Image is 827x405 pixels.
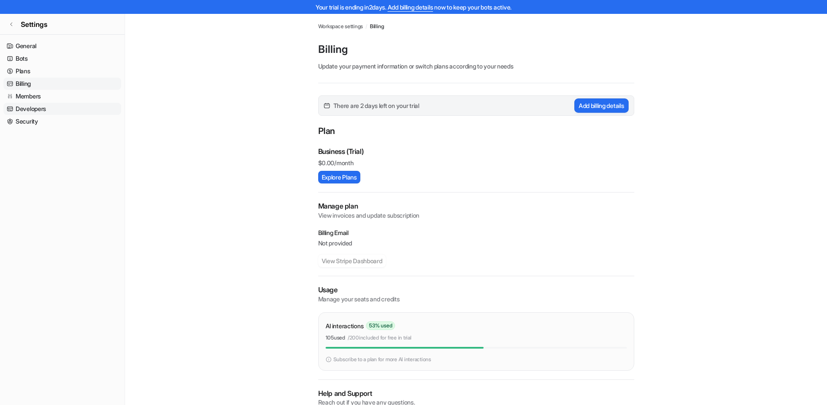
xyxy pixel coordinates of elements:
p: Billing Email [318,229,634,237]
h2: Manage plan [318,201,634,211]
p: Not provided [318,239,634,248]
button: View Stripe Dashboard [318,255,386,267]
p: Update your payment information or switch plans according to your needs [318,62,634,71]
p: Help and Support [318,389,634,398]
button: Explore Plans [318,171,360,183]
p: Manage your seats and credits [318,295,634,304]
a: Add billing details [388,3,433,11]
a: General [3,40,121,52]
p: Subscribe to a plan for more AI interactions [333,356,431,363]
span: / [366,23,367,30]
a: Billing [3,78,121,90]
p: View invoices and update subscription [318,211,634,220]
a: Developers [3,103,121,115]
span: Settings [21,19,47,29]
p: Plan [318,124,634,139]
a: Bots [3,52,121,65]
a: Members [3,90,121,102]
a: Workspace settings [318,23,363,30]
p: Billing [318,42,634,56]
img: calender-icon.svg [324,103,330,109]
button: Add billing details [574,98,629,113]
p: Usage [318,285,634,295]
p: Business (Trial) [318,146,364,157]
p: 105 used [326,334,345,342]
p: / 200 included for free in trial [348,334,412,342]
a: Security [3,115,121,127]
span: There are 2 days left on your trial [333,101,419,110]
a: Billing [370,23,384,30]
a: Plans [3,65,121,77]
p: AI interactions [326,321,364,330]
p: $ 0.00/month [318,158,634,167]
span: 53 % used [366,321,395,330]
